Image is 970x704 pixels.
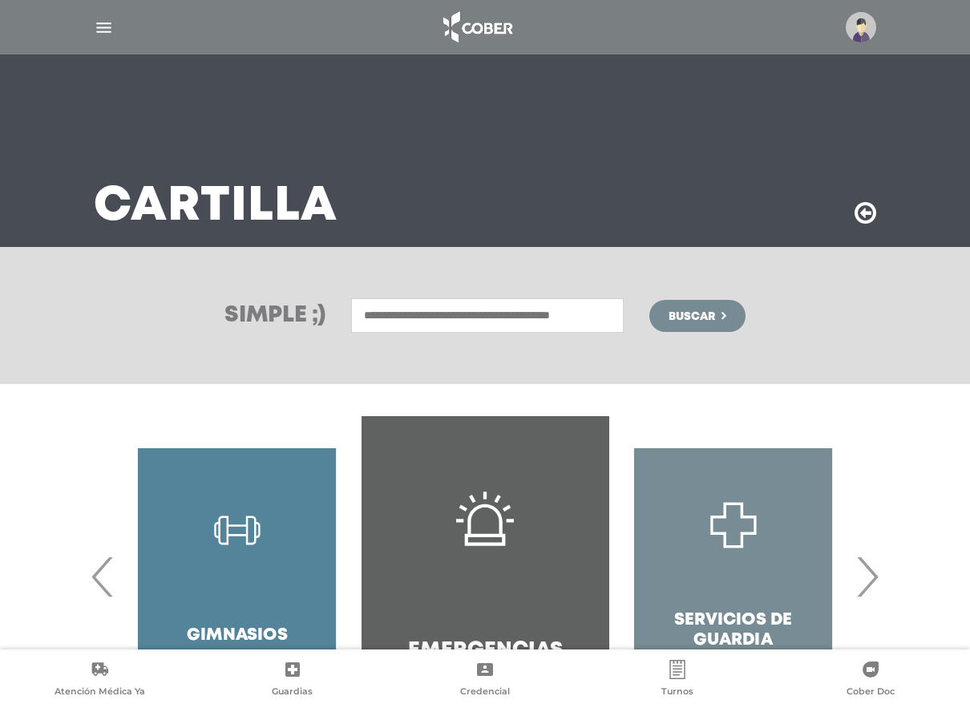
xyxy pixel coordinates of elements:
a: Atención Médica Ya [3,660,196,701]
a: Cober Doc [774,660,967,701]
span: Guardias [272,686,313,700]
a: Guardias [196,660,388,701]
span: Previous [87,533,119,620]
a: Credencial [389,660,581,701]
span: Next [851,533,883,620]
span: Cober Doc [847,686,895,700]
span: Buscar [669,311,715,322]
span: Atención Médica Ya [55,686,145,700]
span: Turnos [661,686,693,700]
a: Turnos [581,660,774,701]
h3: Cartilla [94,186,337,228]
span: Credencial [460,686,510,700]
h4: Emergencias [408,638,563,663]
button: Buscar [649,300,746,332]
h3: Simple ;) [224,305,325,327]
img: Cober_menu-lines-white.svg [94,18,114,38]
img: profile-placeholder.svg [846,12,876,42]
img: logo_cober_home-white.png [434,8,519,47]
